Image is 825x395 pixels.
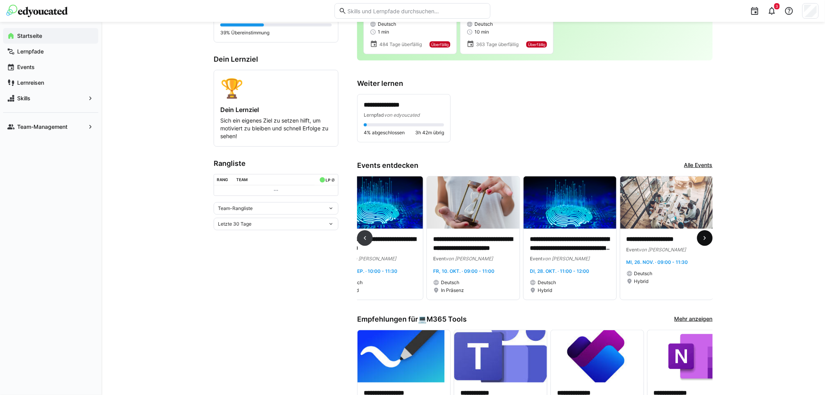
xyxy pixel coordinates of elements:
[357,315,467,324] h3: Empfehlungen für
[634,270,653,277] span: Deutsch
[476,41,519,48] span: 363 Tage überfällig
[336,268,397,274] span: Do, 25. Sep. · 10:00 - 11:30
[454,330,547,383] img: image
[542,256,590,262] span: von [PERSON_NAME]
[538,287,552,294] span: Hybrid
[379,41,422,48] span: 484 Tage überfällig
[218,205,253,212] span: Team-Rangliste
[364,130,405,136] span: 4% abgeschlossen
[446,256,493,262] span: von [PERSON_NAME]
[378,29,389,35] span: 1 min
[357,79,713,88] h3: Weiter lernen
[524,176,616,229] img: image
[364,112,384,118] span: Lernpfad
[415,130,444,136] span: 3h 42m übrig
[418,315,467,324] div: 💻️
[528,42,545,47] span: Überfällig
[634,278,649,285] span: Hybrid
[220,106,332,114] h4: Dein Lernziel
[530,256,542,262] span: Event
[620,176,713,229] img: image
[384,112,420,118] span: von edyoucated
[237,177,248,182] div: Team
[218,221,251,227] span: Letzte 30 Tage
[648,330,740,383] img: image
[220,117,332,140] p: Sich ein eigenes Ziel zu setzen hilft, um motiviert zu bleiben und schnell Erfolge zu sehen!
[474,29,489,35] span: 10 min
[776,4,778,9] span: 3
[220,30,332,36] p: 39% Übereinstimmung
[214,159,338,168] h3: Rangliste
[358,330,450,383] img: image
[538,279,556,286] span: Deutsch
[551,330,644,383] img: image
[441,287,464,294] span: In Präsenz
[441,279,459,286] span: Deutsch
[331,176,335,183] a: ø
[326,178,330,182] div: LP
[627,259,688,265] span: Mi, 26. Nov. · 09:00 - 11:30
[347,7,486,14] input: Skills und Lernpfade durchsuchen…
[217,177,228,182] div: Rang
[433,268,494,274] span: Fr, 10. Okt. · 09:00 - 11:00
[427,176,520,229] img: image
[684,161,713,170] a: Alle Events
[349,256,396,262] span: von [PERSON_NAME]
[431,42,449,47] span: Überfällig
[474,21,493,27] span: Deutsch
[639,247,686,253] span: von [PERSON_NAME]
[214,55,338,64] h3: Dein Lernziel
[627,247,639,253] span: Event
[427,315,467,324] span: M365 Tools
[220,77,332,100] div: 🏆
[330,176,423,229] img: image
[378,21,396,27] span: Deutsch
[357,161,418,170] h3: Events entdecken
[530,268,589,274] span: Di, 28. Okt. · 11:00 - 12:00
[433,256,446,262] span: Event
[675,315,713,324] a: Mehr anzeigen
